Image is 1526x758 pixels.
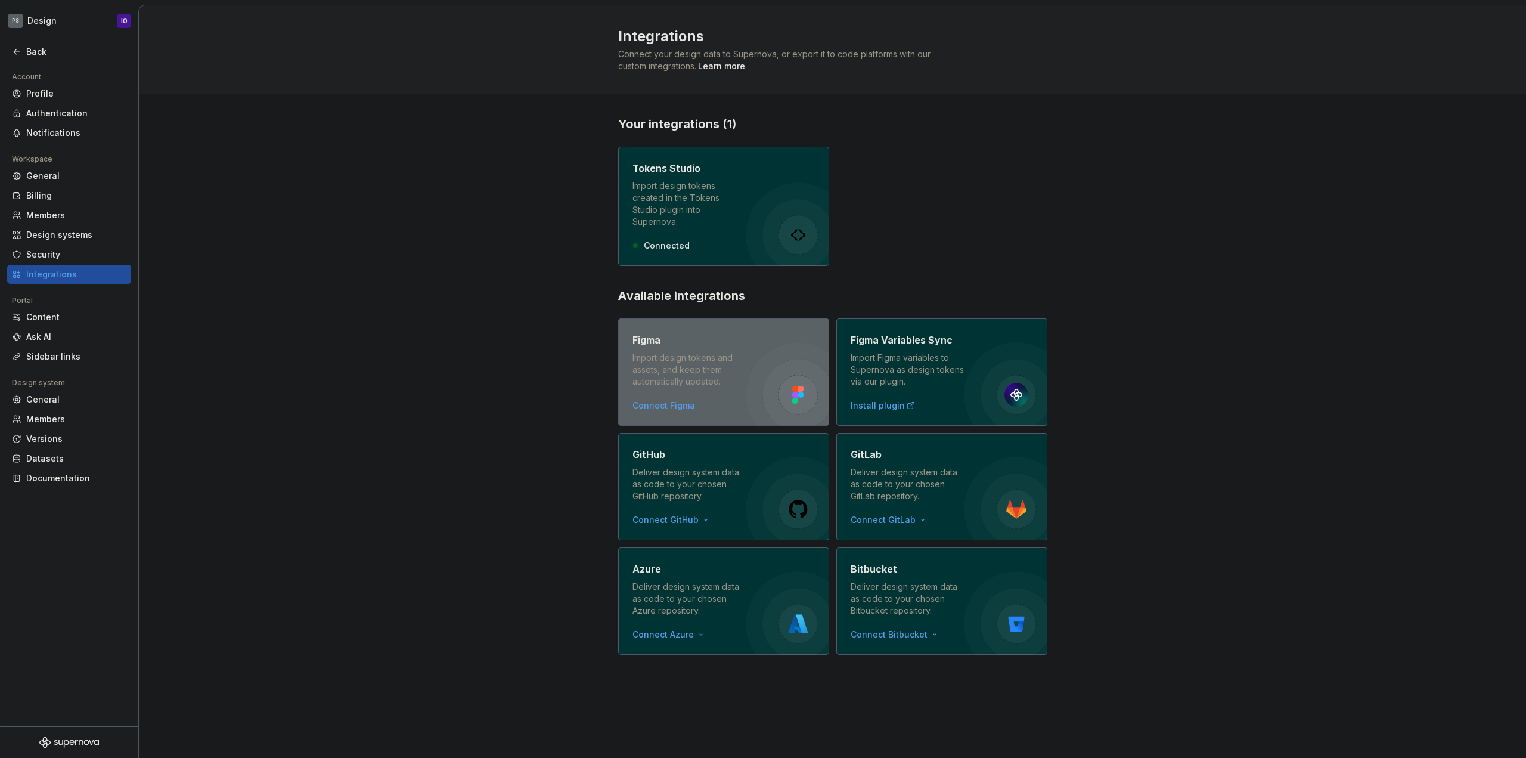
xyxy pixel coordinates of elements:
[836,318,1047,426] button: Figma Variables SyncImport Figma variables to Supernova as design tokens via our plugin.Install p...
[7,293,38,308] div: Portal
[851,400,916,412] a: Install plugin
[632,466,746,502] div: Deliver design system data as code to your chosen GitHub repository.
[618,27,1033,46] h2: Integrations
[7,265,131,284] a: Integrations
[121,16,128,26] div: IO
[26,249,126,261] div: Security
[26,351,126,363] div: Sidebar links
[632,447,665,462] h4: GitHub
[632,629,711,641] button: Connect Azure
[618,433,829,540] button: GitHubDeliver design system data as code to your chosen GitHub repository.Connect GitHub
[7,410,131,429] a: Members
[836,433,1047,540] button: GitLabDeliver design system data as code to your chosen GitLab repository.Connect GitLab
[7,206,131,225] a: Members
[7,469,131,488] a: Documentation
[851,629,928,641] span: Connect Bitbucket
[632,629,694,641] span: Connect Azure
[618,49,933,71] span: Connect your design data to Supernova, or export it to code platforms with our custom integrations.
[851,629,944,641] button: Connect Bitbucket
[26,433,126,445] div: Versions
[7,327,131,346] a: Ask AI
[851,333,953,347] h4: Figma Variables Sync
[632,161,700,175] h4: Tokens Studio
[26,453,126,465] div: Datasets
[7,390,131,409] a: General
[851,447,882,462] h4: GitLab
[2,8,136,34] button: PSDesignIO
[851,562,897,576] h4: Bitbucket
[696,62,747,71] span: .
[7,70,46,84] div: Account
[26,209,126,221] div: Members
[7,166,131,185] a: General
[26,311,126,323] div: Content
[851,352,964,388] div: Import Figma variables to Supernova as design tokens via our plugin.
[26,268,126,280] div: Integrations
[26,394,126,406] div: General
[632,514,699,526] span: Connect GitHub
[698,60,745,72] a: Learn more
[7,104,131,123] a: Authentication
[27,15,57,27] div: Design
[836,547,1047,655] button: BitbucketDeliver design system data as code to your chosen Bitbucket repository.Connect Bitbucket
[618,116,1047,132] h2: Your integrations (1)
[632,581,746,617] div: Deliver design system data as code to your chosen Azure repository.
[26,190,126,202] div: Billing
[26,46,126,58] div: Back
[26,331,126,343] div: Ask AI
[851,514,932,526] button: Connect GitLab
[26,170,126,182] div: General
[618,287,1047,304] h2: Available integrations
[632,333,660,347] h4: Figma
[851,581,964,617] div: Deliver design system data as code to your chosen Bitbucket repository.
[7,123,131,143] a: Notifications
[26,88,126,100] div: Profile
[618,547,829,655] button: AzureDeliver design system data as code to your chosen Azure repository.Connect Azure
[26,229,126,241] div: Design systems
[26,472,126,484] div: Documentation
[7,376,70,390] div: Design system
[8,14,23,28] div: PS
[7,84,131,103] a: Profile
[632,180,746,228] div: Import design tokens created in the Tokens Studio plugin into Supernova.
[618,147,829,266] button: Tokens StudioImport design tokens created in the Tokens Studio plugin into Supernova.Connected
[7,245,131,264] a: Security
[26,107,126,119] div: Authentication
[7,449,131,468] a: Datasets
[7,186,131,205] a: Billing
[39,737,99,748] svg: Supernova Logo
[7,225,131,245] a: Design systems
[632,514,715,526] button: Connect GitHub
[7,347,131,366] a: Sidebar links
[618,318,829,426] button: FigmaImport design tokens and assets, and keep them automatically updated.Connect Figma
[7,42,131,61] a: Back
[7,152,57,166] div: Workspace
[7,308,131,327] a: Content
[632,400,695,412] button: Connect Figma
[851,514,916,526] span: Connect GitLab
[7,429,131,448] a: Versions
[851,466,964,502] div: Deliver design system data as code to your chosen GitLab repository.
[26,127,126,139] div: Notifications
[632,562,661,576] h4: Azure
[632,352,746,388] div: Import design tokens and assets, and keep them automatically updated.
[26,413,126,425] div: Members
